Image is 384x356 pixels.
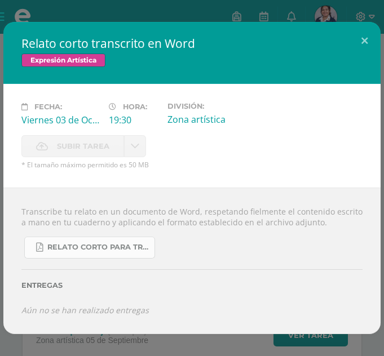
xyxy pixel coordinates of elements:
[57,136,109,157] span: Subir tarea
[167,113,246,126] div: Zona artística
[3,188,381,334] div: Transcribe tu relato en un documento de Word, respetando fielmente el contenido escrito a mano en...
[21,281,363,290] label: Entregas
[24,237,155,259] a: Relato corto para transcribir en Word.pdf
[123,103,147,111] span: Hora:
[124,135,146,157] a: La fecha de entrega ha expirado
[34,103,62,111] span: Fecha:
[21,114,100,126] div: Viernes 03 de Octubre
[21,160,363,170] span: * El tamaño máximo permitido es 50 MB
[47,243,149,252] span: Relato corto para transcribir en Word.pdf
[109,114,158,126] div: 19:30
[21,54,105,67] span: Expresión Artística
[21,135,124,157] label: La fecha de entrega ha expirado
[167,102,246,110] label: División:
[21,305,149,315] i: Aún no se han realizado entregas
[348,22,381,60] button: Close (Esc)
[21,35,363,51] h2: Relato corto transcrito en Word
